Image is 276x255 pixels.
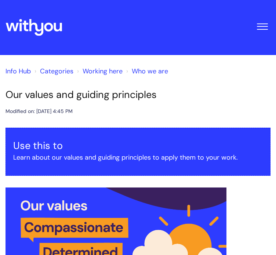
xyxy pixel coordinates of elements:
[13,152,263,163] p: Learn about our values and guiding principles to apply them to your work.
[124,65,168,77] li: Who we are
[40,67,73,76] a: Categories
[6,67,31,76] a: Info Hub
[13,140,263,152] h3: Use this to
[83,67,123,76] a: Working here
[6,107,73,116] div: Modified on: [DATE] 4:45 PM
[254,13,270,36] button: Toggle Navigation
[75,65,123,77] li: Working here
[6,89,270,101] h1: Our values and guiding principles
[33,65,73,77] li: Solution home
[132,67,168,76] a: Who we are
